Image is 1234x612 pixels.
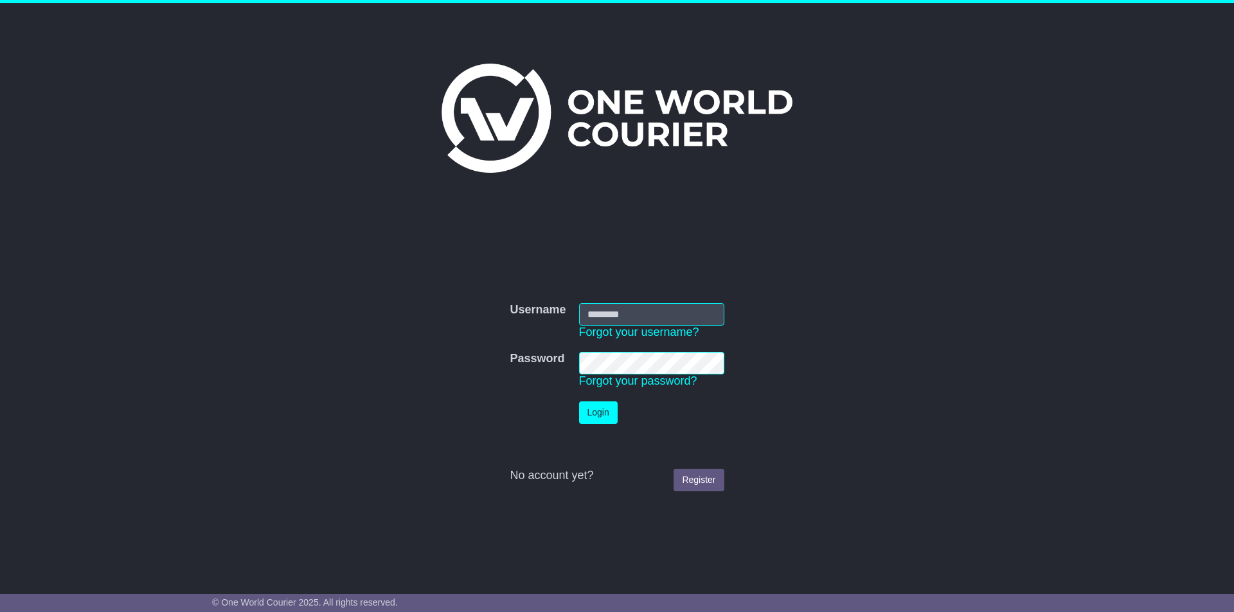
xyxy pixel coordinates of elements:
a: Forgot your password? [579,374,697,387]
div: No account yet? [510,469,724,483]
label: Username [510,303,566,317]
span: © One World Courier 2025. All rights reserved. [212,597,398,608]
a: Register [674,469,724,491]
img: One World [442,64,792,173]
button: Login [579,401,618,424]
a: Forgot your username? [579,326,699,338]
label: Password [510,352,564,366]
